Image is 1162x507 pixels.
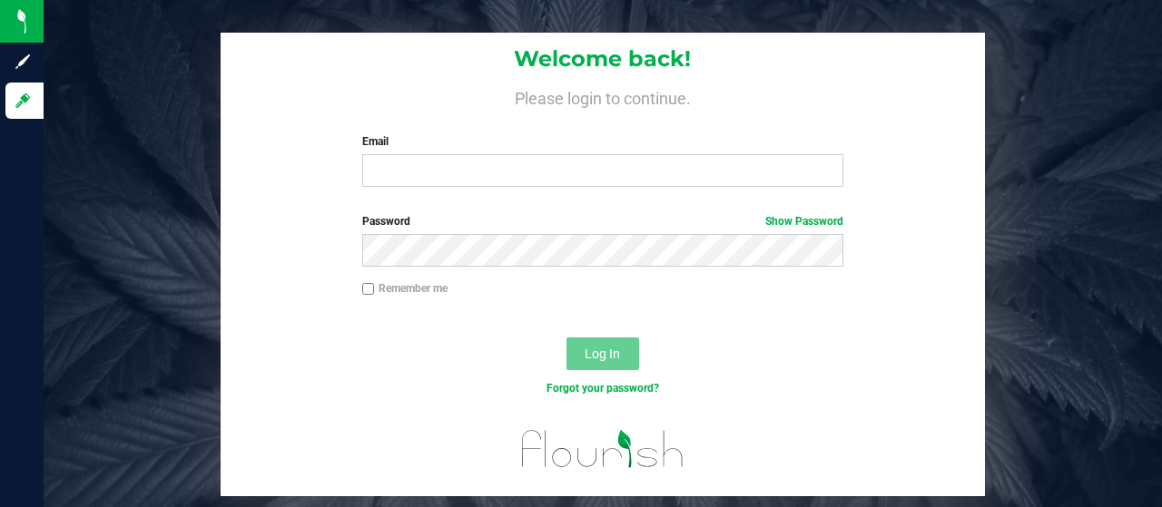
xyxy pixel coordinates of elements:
[765,215,843,228] a: Show Password
[362,133,844,150] label: Email
[585,346,620,361] span: Log In
[507,416,698,482] img: flourish_logo.svg
[362,283,375,296] input: Remember me
[362,215,410,228] span: Password
[221,47,984,71] h1: Welcome back!
[14,92,32,110] inline-svg: Log in
[362,280,448,297] label: Remember me
[14,53,32,71] inline-svg: Sign up
[547,382,659,395] a: Forgot your password?
[566,337,639,370] button: Log In
[221,86,984,108] h4: Please login to continue.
